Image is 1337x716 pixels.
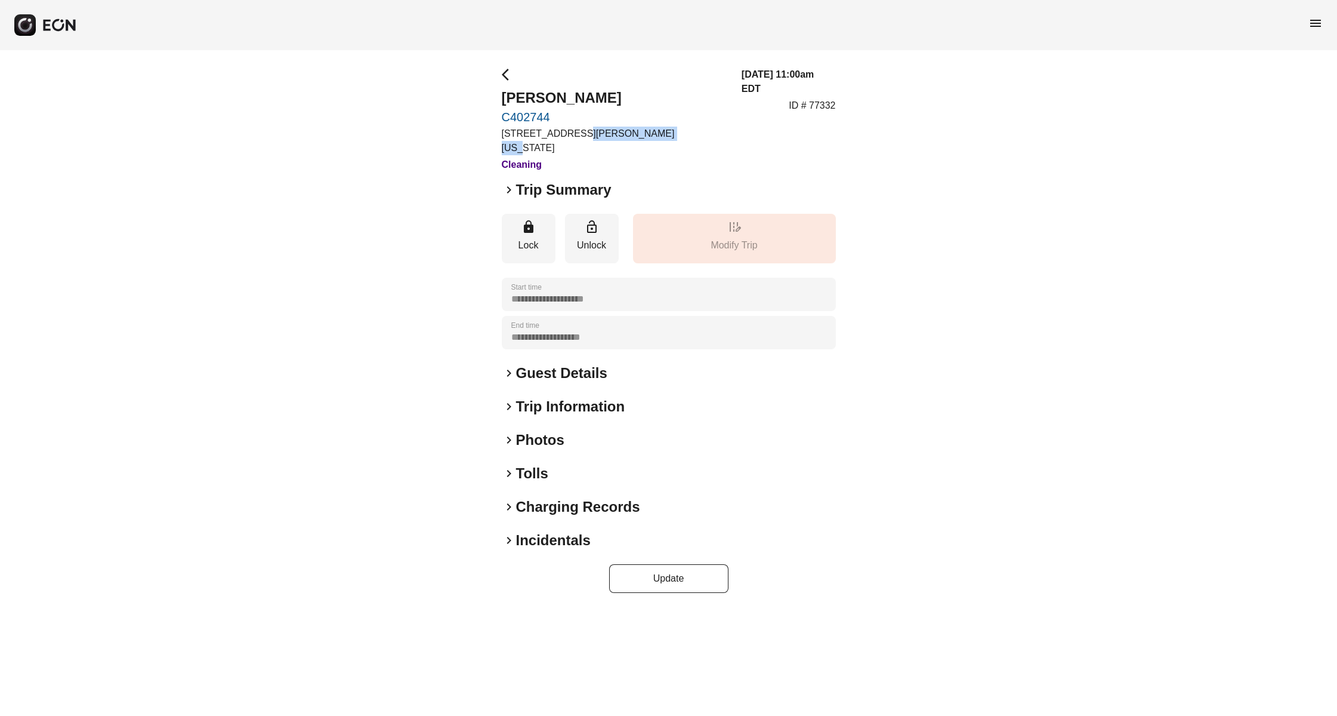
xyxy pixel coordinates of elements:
span: keyboard_arrow_right [502,533,516,548]
h2: Incidentals [516,531,591,550]
h3: [DATE] 11:00am EDT [742,67,836,96]
button: Unlock [565,214,619,263]
span: keyboard_arrow_right [502,366,516,380]
span: arrow_back_ios [502,67,516,82]
h2: Charging Records [516,497,640,517]
h2: Photos [516,431,564,450]
h2: Trip Information [516,397,625,416]
span: lock_open [585,220,599,234]
span: keyboard_arrow_right [502,433,516,447]
button: Lock [502,214,555,263]
h2: [PERSON_NAME] [502,88,727,107]
button: Update [609,564,728,593]
p: ID # 77332 [789,99,835,113]
a: C402744 [502,110,727,124]
p: Unlock [571,238,613,253]
span: keyboard_arrow_right [502,400,516,414]
p: [STREET_ADDRESS][PERSON_NAME][US_STATE] [502,127,727,155]
h2: Tolls [516,464,548,483]
span: lock [521,220,536,234]
span: menu [1308,16,1323,30]
span: keyboard_arrow_right [502,466,516,481]
span: keyboard_arrow_right [502,183,516,197]
h2: Guest Details [516,364,607,383]
p: Lock [508,238,549,253]
span: keyboard_arrow_right [502,500,516,514]
h2: Trip Summary [516,180,612,199]
h3: Cleaning [502,158,727,172]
